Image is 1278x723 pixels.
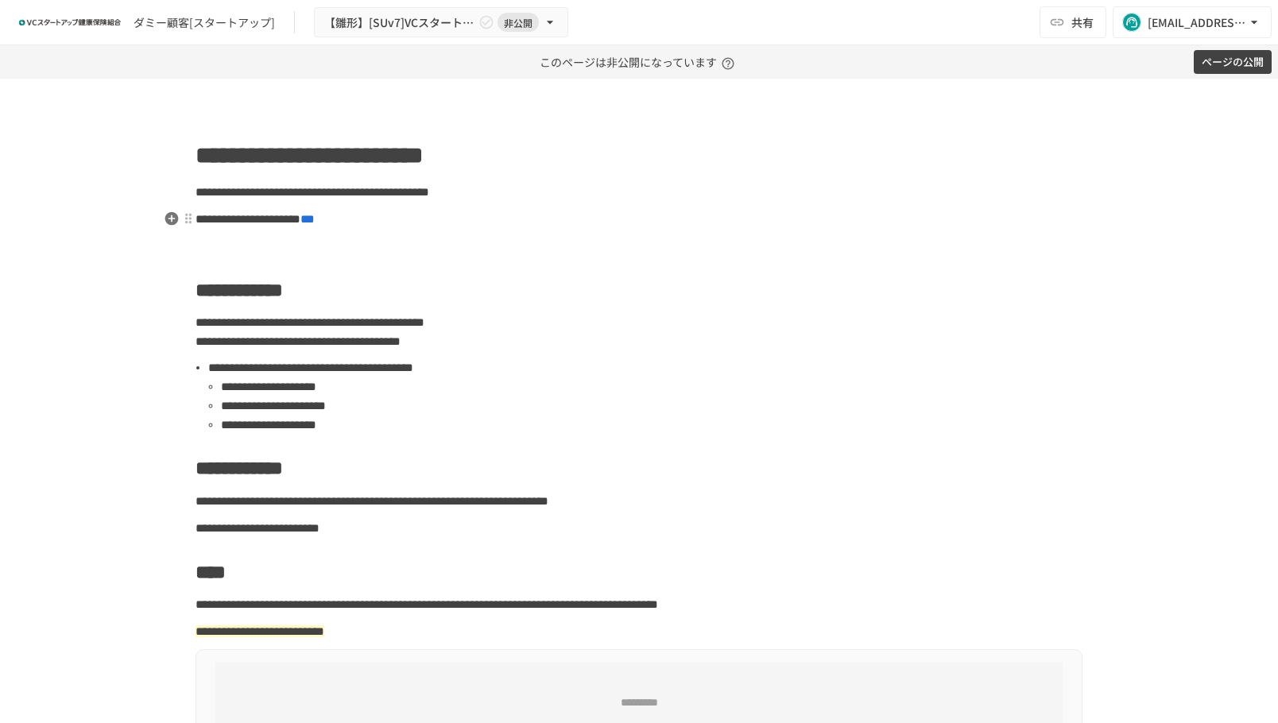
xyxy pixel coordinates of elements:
span: 【雛形】[SUv7]VCスタートアップ健保への加入申請手続き [324,13,475,33]
span: 非公開 [498,14,539,31]
span: 共有 [1071,14,1094,31]
button: ページの公開 [1194,50,1272,75]
div: [EMAIL_ADDRESS][DOMAIN_NAME] [1148,13,1246,33]
button: [EMAIL_ADDRESS][DOMAIN_NAME] [1113,6,1272,38]
button: 共有 [1040,6,1106,38]
div: ダミー顧客[スタートアップ] [134,14,275,31]
p: このページは非公開になっています [540,45,739,79]
img: ZDfHsVrhrXUoWEWGWYf8C4Fv4dEjYTEDCNvmL73B7ox [19,10,121,35]
button: 【雛形】[SUv7]VCスタートアップ健保への加入申請手続き非公開 [314,7,568,38]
